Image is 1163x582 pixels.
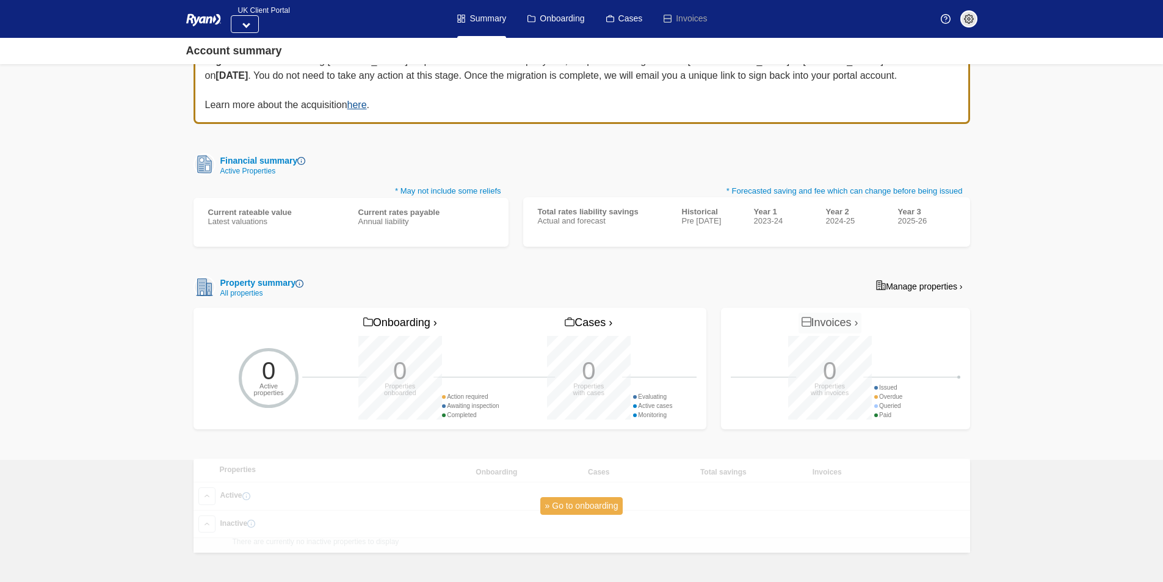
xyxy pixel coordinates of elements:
[358,217,494,226] div: Annual liability
[869,276,969,296] a: Manage properties ›
[898,216,955,225] div: 2025-26
[216,70,248,81] b: [DATE]
[360,313,440,333] a: Onboarding ›
[442,401,499,410] div: Awaiting inspection
[442,410,499,420] div: Completed
[874,383,903,392] div: Issued
[186,43,282,59] div: Account summary
[682,207,739,216] div: Historical
[562,313,615,333] a: Cases ›
[682,216,739,225] div: Pre [DATE]
[194,185,509,198] p: * May not include some reliefs
[898,207,955,216] div: Year 3
[216,289,304,297] div: All properties
[208,217,344,226] div: Latest valuations
[194,42,970,124] div: Following [PERSON_NAME] acquisition of Altus UK Property Tax, the portal will migrate from [GEOGR...
[826,216,883,225] div: 2024-25
[442,392,499,401] div: Action required
[874,401,903,410] div: Queried
[826,207,883,216] div: Year 2
[216,277,304,289] div: Property summary
[231,6,290,15] span: UK Client Portal
[208,208,344,217] div: Current rateable value
[633,401,673,410] div: Active cases
[754,216,811,225] div: 2023-24
[216,167,306,175] div: Active Properties
[633,392,673,401] div: Evaluating
[540,497,623,515] a: » Go to onboarding
[874,392,903,401] div: Overdue
[633,410,673,420] div: Monitoring
[538,207,667,216] div: Total rates liability savings
[964,14,974,24] img: settings
[358,208,494,217] div: Current rates payable
[523,185,970,197] p: * Forecasted saving and fee which can change before being issued
[347,100,367,110] a: here
[538,216,667,225] div: Actual and forecast
[874,410,903,420] div: Paid
[216,155,306,167] div: Financial summary
[754,207,811,216] div: Year 1
[941,14,951,24] img: Help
